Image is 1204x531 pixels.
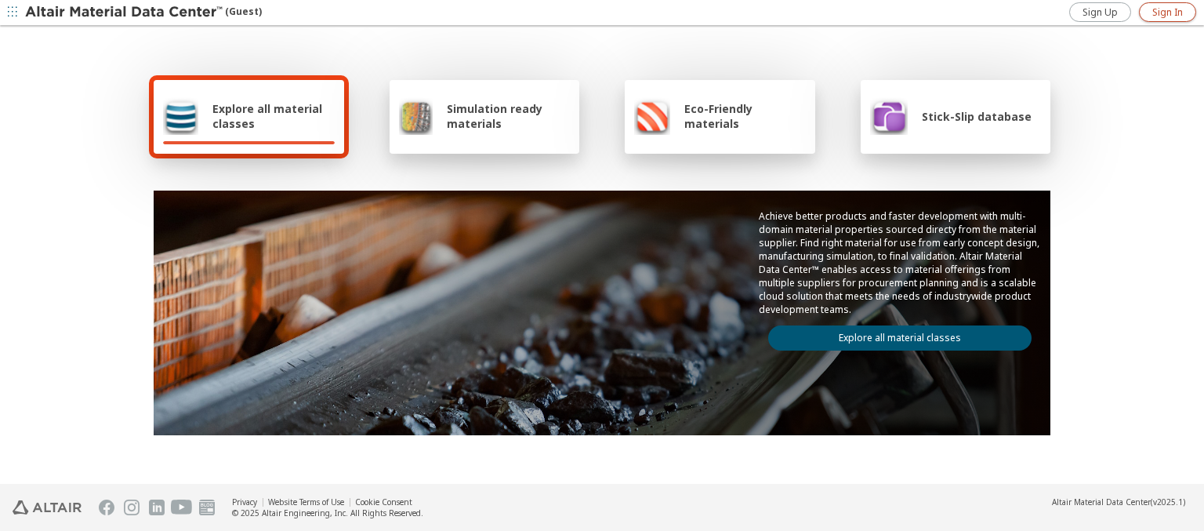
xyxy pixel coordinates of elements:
a: Cookie Consent [355,496,412,507]
div: (Guest) [25,5,262,20]
img: Explore all material classes [163,97,198,135]
a: Website Terms of Use [268,496,344,507]
span: Altair Material Data Center [1052,496,1151,507]
span: Simulation ready materials [447,101,570,131]
span: Sign Up [1083,6,1118,19]
span: Explore all material classes [212,101,335,131]
span: Stick-Slip database [922,109,1032,124]
img: Altair Material Data Center [25,5,225,20]
span: Eco-Friendly materials [684,101,805,131]
img: Eco-Friendly materials [634,97,670,135]
a: Privacy [232,496,257,507]
img: Altair Engineering [13,500,82,515]
img: Simulation ready materials [399,97,433,135]
div: © 2025 Altair Engineering, Inc. All Rights Reserved. [232,507,423,518]
a: Sign In [1139,2,1196,22]
span: Sign In [1152,6,1183,19]
a: Explore all material classes [768,326,1032,351]
img: Stick-Slip database [870,97,908,135]
div: (v2025.1) [1052,496,1185,507]
p: Achieve better products and faster development with multi-domain material properties sourced dire... [759,209,1041,316]
a: Sign Up [1069,2,1131,22]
